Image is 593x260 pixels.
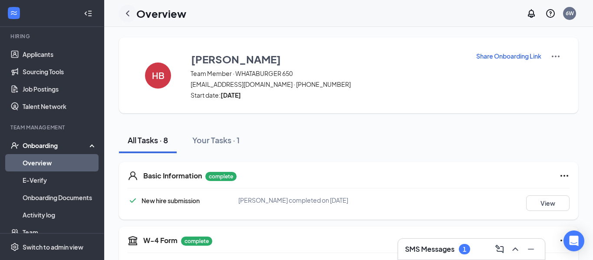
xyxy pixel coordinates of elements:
[23,80,97,98] a: Job Postings
[526,244,536,254] svg: Minimize
[559,235,570,246] svg: Ellipses
[10,243,19,251] svg: Settings
[128,195,138,206] svg: Checkmark
[545,8,556,19] svg: QuestionInfo
[84,9,92,18] svg: Collapse
[510,244,521,254] svg: ChevronUp
[192,135,240,145] div: Your Tasks · 1
[10,141,19,150] svg: UserCheck
[191,69,465,78] span: Team Member · WHATABURGER 650
[136,6,186,21] h1: Overview
[10,9,18,17] svg: WorkstreamLogo
[10,124,95,131] div: Team Management
[550,51,561,62] img: More Actions
[508,242,522,256] button: ChevronUp
[23,63,97,80] a: Sourcing Tools
[23,141,89,150] div: Onboarding
[23,189,97,206] a: Onboarding Documents
[23,171,97,189] a: E-Verify
[191,80,465,89] span: [EMAIL_ADDRESS][DOMAIN_NAME] · [PHONE_NUMBER]
[128,135,168,145] div: All Tasks · 8
[559,171,570,181] svg: Ellipses
[191,91,465,99] span: Start date:
[23,243,83,251] div: Switch to admin view
[238,196,348,204] span: [PERSON_NAME] completed on [DATE]
[526,195,570,211] button: View
[143,236,178,245] h5: W-4 Form
[23,206,97,224] a: Activity log
[476,51,542,61] button: Share Onboarding Link
[23,46,97,63] a: Applicants
[23,98,97,115] a: Talent Network
[476,52,541,60] p: Share Onboarding Link
[493,242,507,256] button: ComposeMessage
[191,52,281,66] h3: [PERSON_NAME]
[128,235,138,246] svg: TaxGovernmentIcon
[524,242,538,256] button: Minimize
[221,91,241,99] strong: [DATE]
[205,172,237,181] p: complete
[463,246,466,253] div: 1
[181,237,212,246] p: complete
[136,51,180,99] button: HB
[526,8,537,19] svg: Notifications
[405,244,455,254] h3: SMS Messages
[152,72,165,79] h4: HB
[494,244,505,254] svg: ComposeMessage
[142,197,200,204] span: New hire submission
[143,171,202,181] h5: Basic Information
[122,8,133,19] svg: ChevronLeft
[566,10,574,17] div: 6W
[23,154,97,171] a: Overview
[128,171,138,181] svg: User
[191,51,465,67] button: [PERSON_NAME]
[563,230,584,251] div: Open Intercom Messenger
[10,33,95,40] div: Hiring
[23,224,97,241] a: Team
